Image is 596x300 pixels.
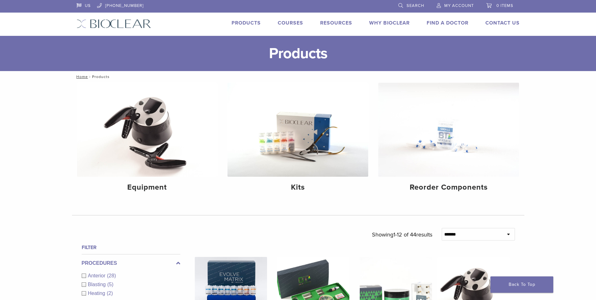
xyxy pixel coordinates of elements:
a: Kits [227,83,368,197]
img: Reorder Components [378,83,519,177]
a: Contact Us [485,20,520,26]
span: 0 items [496,3,513,8]
img: Equipment [77,83,218,177]
span: Anterior [88,273,107,278]
span: (28) [107,273,116,278]
span: Search [407,3,424,8]
a: Products [232,20,261,26]
a: Back To Top [490,276,553,293]
a: Resources [320,20,352,26]
a: Why Bioclear [369,20,410,26]
nav: Products [72,71,524,82]
h4: Filter [82,244,180,251]
img: Kits [227,83,368,177]
span: (2) [107,291,113,296]
span: 1-12 of 44 [393,231,416,238]
span: Heating [88,291,107,296]
a: Home [74,75,88,79]
a: Reorder Components [378,83,519,197]
img: Bioclear [77,19,151,28]
a: Find A Doctor [427,20,468,26]
h4: Kits [232,182,363,193]
h4: Equipment [82,182,213,193]
span: / [88,75,92,78]
label: Procedures [82,259,180,267]
span: My Account [444,3,474,8]
a: Equipment [77,83,218,197]
span: (5) [107,282,113,287]
h4: Reorder Components [383,182,514,193]
span: Blasting [88,282,107,287]
p: Showing results [372,228,432,241]
a: Courses [278,20,303,26]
